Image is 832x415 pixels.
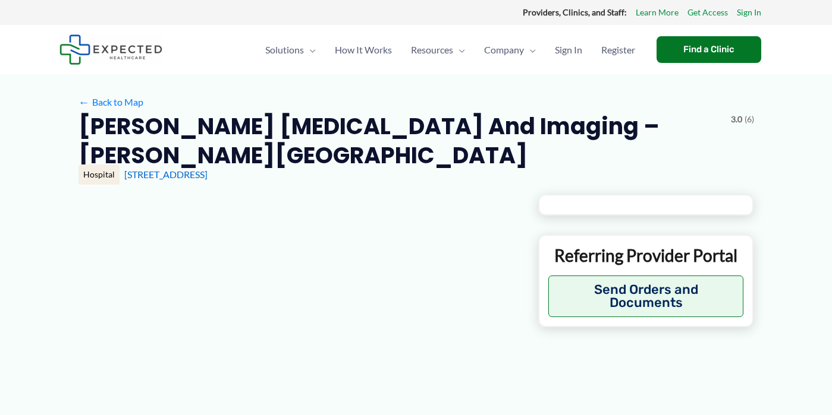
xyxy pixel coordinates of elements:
strong: Providers, Clinics, and Staff: [523,7,627,17]
a: Find a Clinic [657,36,761,63]
span: Sign In [555,29,582,71]
a: Get Access [687,5,728,20]
span: Menu Toggle [304,29,316,71]
a: [STREET_ADDRESS] [124,169,208,180]
a: Sign In [737,5,761,20]
div: Hospital [79,164,120,185]
span: Menu Toggle [453,29,465,71]
span: How It Works [335,29,392,71]
img: Expected Healthcare Logo - side, dark font, small [59,34,162,65]
a: Register [592,29,645,71]
span: Resources [411,29,453,71]
span: (6) [745,112,754,127]
button: Send Orders and Documents [548,275,744,317]
span: ← [79,96,90,107]
span: Company [484,29,524,71]
a: Sign In [545,29,592,71]
a: ResourcesMenu Toggle [401,29,475,71]
a: Learn More [636,5,679,20]
span: 3.0 [731,112,742,127]
a: ←Back to Map [79,93,143,111]
span: Menu Toggle [524,29,536,71]
nav: Primary Site Navigation [256,29,645,71]
h2: [PERSON_NAME] [MEDICAL_DATA] and Imaging – [PERSON_NAME][GEOGRAPHIC_DATA] [79,112,721,170]
p: Referring Provider Portal [548,245,744,266]
a: CompanyMenu Toggle [475,29,545,71]
a: SolutionsMenu Toggle [256,29,325,71]
a: How It Works [325,29,401,71]
span: Solutions [265,29,304,71]
span: Register [601,29,635,71]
